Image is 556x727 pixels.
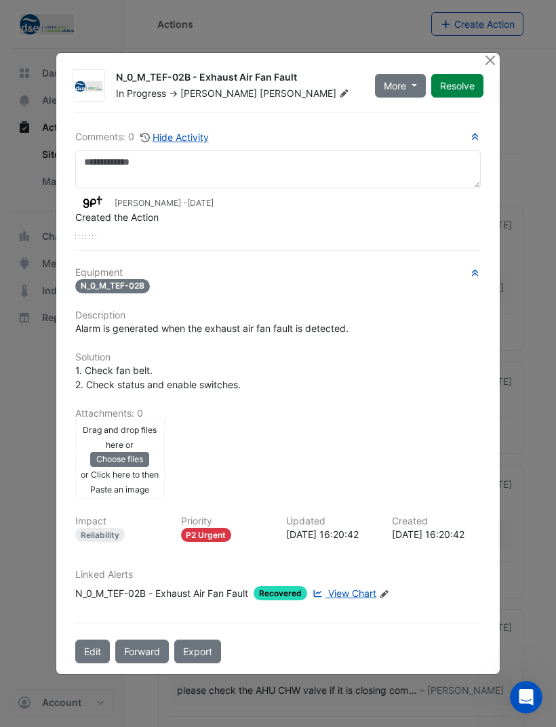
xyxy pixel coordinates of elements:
div: N_0_M_TEF-02B - Exhaust Air Fan Fault [75,586,248,600]
span: More [384,79,406,93]
div: [DATE] 16:20:42 [392,527,481,541]
h6: Impact [75,516,165,527]
button: Hide Activity [140,129,210,145]
h6: Linked Alerts [75,569,481,581]
div: Comments: 0 [75,129,210,145]
small: or Click here to then Paste an image [81,470,159,494]
span: View Chart [328,587,376,599]
a: View Chart [310,586,376,600]
span: 1. Check fan belt. 2. Check status and enable switches. [75,365,241,390]
img: GPT Retail [75,194,109,209]
button: More [375,74,426,98]
a: Export [174,640,221,663]
div: N_0_M_TEF-02B - Exhaust Air Fan Fault [116,70,359,87]
iframe: Intercom live chat [510,681,542,713]
h6: Created [392,516,481,527]
h6: Attachments: 0 [75,408,481,419]
h6: Solution [75,352,481,363]
span: [PERSON_NAME] [180,87,257,99]
img: D&E Air Conditioning [73,79,104,93]
button: Forward [115,640,169,663]
h6: Updated [286,516,376,527]
span: Recovered [254,586,307,600]
span: N_0_M_TEF-02B [75,279,150,293]
small: [PERSON_NAME] - [115,197,214,209]
small: Drag and drop files here or [83,425,157,449]
div: P2 Urgent [181,528,232,542]
span: In Progress [116,87,166,99]
span: Alarm is generated when the exhaust air fan fault is detected. [75,323,349,334]
h6: Equipment [75,267,481,278]
button: Choose files [90,452,149,467]
div: Reliability [75,528,125,542]
span: Created the Action [75,211,159,223]
button: Edit [75,640,110,663]
fa-icon: Edit Linked Alerts [379,589,389,599]
button: Close [483,53,497,67]
span: 2025-09-20 16:20:42 [187,198,214,208]
h6: Priority [181,516,271,527]
button: Resolve [431,74,483,98]
h6: Description [75,310,481,321]
span: -> [169,87,178,99]
span: [PERSON_NAME] [260,87,352,100]
div: [DATE] 16:20:42 [286,527,376,541]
